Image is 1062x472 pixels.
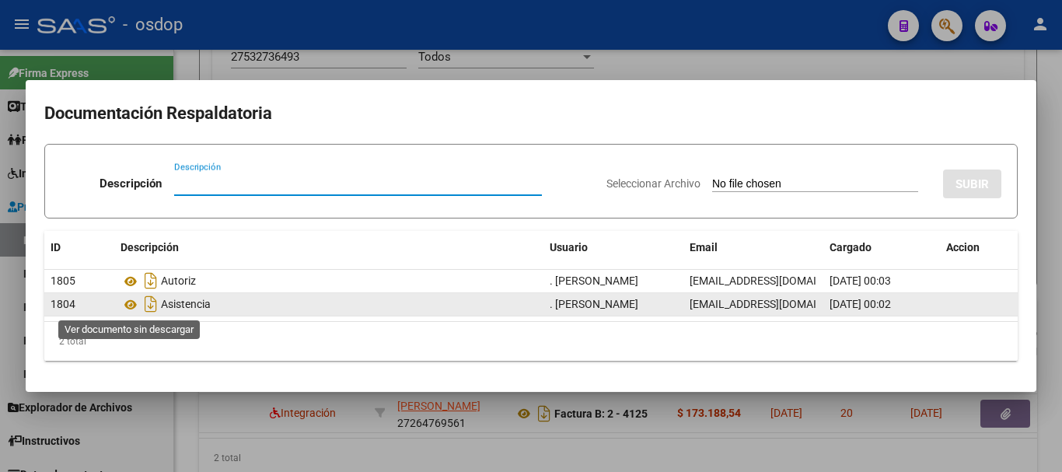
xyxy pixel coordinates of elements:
[543,231,683,264] datatable-header-cell: Usuario
[690,298,862,310] span: [EMAIL_ADDRESS][DOMAIN_NAME]
[830,298,891,310] span: [DATE] 00:02
[44,322,1018,361] div: 2 total
[550,298,638,310] span: . [PERSON_NAME]
[44,231,114,264] datatable-header-cell: ID
[51,274,75,287] span: 1805
[946,241,980,253] span: Accion
[121,268,537,293] div: Autoriz
[121,292,537,316] div: Asistencia
[51,298,75,310] span: 1804
[683,231,823,264] datatable-header-cell: Email
[830,241,872,253] span: Cargado
[955,177,989,191] span: SUBIR
[940,231,1018,264] datatable-header-cell: Accion
[690,274,862,287] span: [EMAIL_ADDRESS][DOMAIN_NAME]
[141,268,161,293] i: Descargar documento
[823,231,940,264] datatable-header-cell: Cargado
[830,274,891,287] span: [DATE] 00:03
[550,241,588,253] span: Usuario
[141,292,161,316] i: Descargar documento
[943,170,1001,198] button: SUBIR
[100,175,162,193] p: Descripción
[550,274,638,287] span: . [PERSON_NAME]
[606,177,700,190] span: Seleccionar Archivo
[690,241,718,253] span: Email
[121,241,179,253] span: Descripción
[44,99,1018,128] h2: Documentación Respaldatoria
[114,231,543,264] datatable-header-cell: Descripción
[51,241,61,253] span: ID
